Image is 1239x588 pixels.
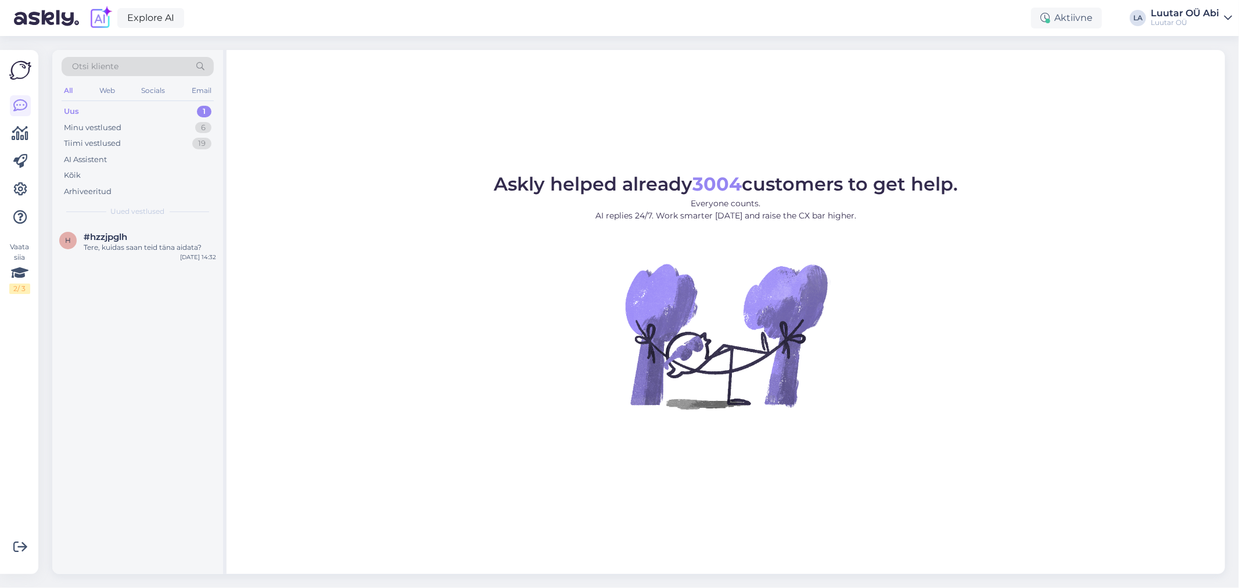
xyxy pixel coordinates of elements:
[692,173,742,195] b: 3004
[622,231,831,440] img: No Chat active
[84,242,216,253] div: Tere, kuidas saan teid täna aidata?
[64,154,107,166] div: AI Assistent
[9,59,31,81] img: Askly Logo
[64,170,81,181] div: Kõik
[9,242,30,294] div: Vaata siia
[88,6,113,30] img: explore-ai
[195,122,211,134] div: 6
[64,138,121,149] div: Tiimi vestlused
[64,106,79,117] div: Uus
[97,83,117,98] div: Web
[64,122,121,134] div: Minu vestlused
[192,138,211,149] div: 19
[84,232,127,242] span: #hzzjpglh
[72,60,118,73] span: Otsi kliente
[111,206,165,217] span: Uued vestlused
[64,186,112,198] div: Arhiveeritud
[139,83,167,98] div: Socials
[9,284,30,294] div: 2 / 3
[1151,9,1219,18] div: Luutar OÜ Abi
[189,83,214,98] div: Email
[1031,8,1102,28] div: Aktiivne
[180,253,216,261] div: [DATE] 14:32
[1130,10,1146,26] div: LA
[1151,18,1219,27] div: Luutar OÜ
[62,83,75,98] div: All
[494,173,958,195] span: Askly helped already customers to get help.
[117,8,184,28] a: Explore AI
[1151,9,1232,27] a: Luutar OÜ AbiLuutar OÜ
[65,236,71,245] span: h
[197,106,211,117] div: 1
[494,198,958,222] p: Everyone counts. AI replies 24/7. Work smarter [DATE] and raise the CX bar higher.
